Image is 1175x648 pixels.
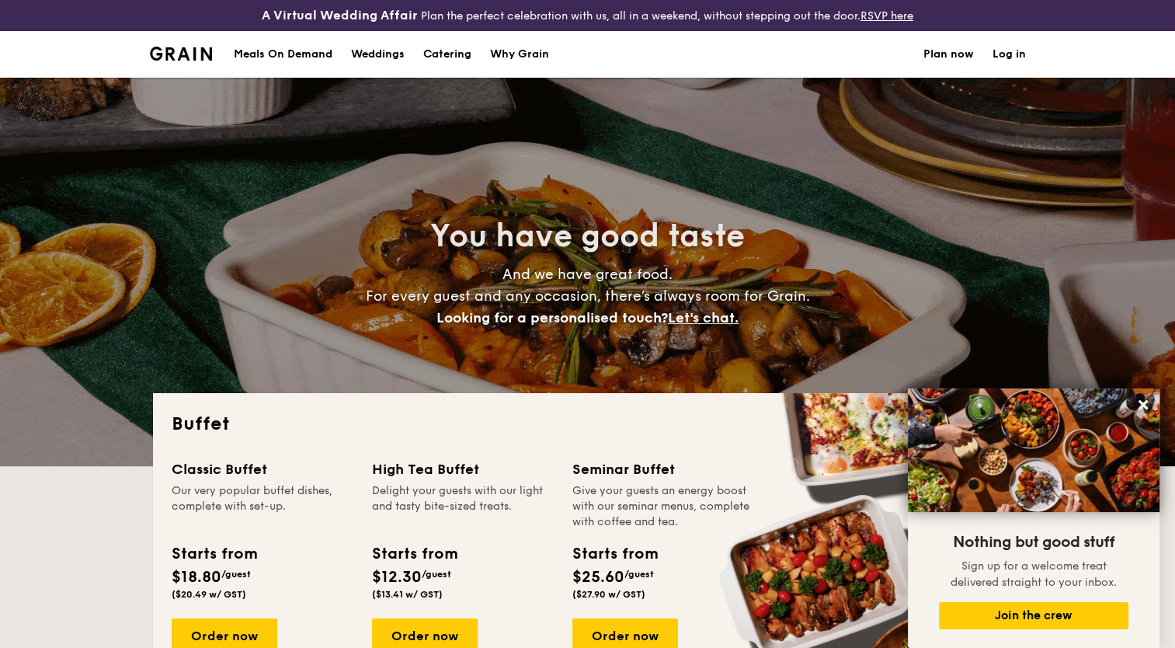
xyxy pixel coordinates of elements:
div: Why Grain [490,31,549,78]
a: Meals On Demand [224,31,342,78]
div: Plan the perfect celebration with us, all in a weekend, without stepping out the door. [196,6,979,25]
a: Plan now [923,31,974,78]
span: $12.30 [372,568,422,587]
div: Our very popular buffet dishes, complete with set-up. [172,483,353,530]
div: Seminar Buffet [572,458,754,480]
img: DSC07876-Edit02-Large.jpeg [908,388,1159,512]
span: Nothing but good stuff [953,533,1114,552]
span: Let's chat. [668,309,739,326]
span: /guest [422,569,451,580]
div: Meals On Demand [234,31,332,78]
a: Logotype [150,47,213,61]
a: Catering [414,31,481,78]
a: Weddings [342,31,414,78]
div: Starts from [172,542,256,566]
h1: Catering [423,31,471,78]
span: Sign up for a welcome treat delivered straight to your inbox. [951,559,1117,589]
span: /guest [221,569,251,580]
h4: A Virtual Wedding Affair [262,6,418,25]
div: Delight your guests with our light and tasty bite-sized treats. [372,483,554,530]
h2: Buffet [172,412,1004,437]
div: Give your guests an energy boost with our seminar menus, complete with coffee and tea. [572,483,754,530]
span: $25.60 [572,568,624,587]
span: $18.80 [172,568,221,587]
a: Why Grain [481,31,558,78]
span: Looking for a personalised touch? [436,309,668,326]
button: Close [1131,392,1156,417]
a: Log in [992,31,1026,78]
div: Weddings [351,31,405,78]
a: RSVP here [860,9,913,23]
img: Grain [150,47,213,61]
div: Classic Buffet [172,458,353,480]
span: And we have great food. For every guest and any occasion, there’s always room for Grain. [366,266,810,326]
span: ($13.41 w/ GST) [372,589,443,600]
div: Starts from [372,542,457,566]
span: ($27.90 w/ GST) [572,589,645,600]
div: Starts from [572,542,657,566]
button: Join the crew [939,602,1128,629]
span: ($20.49 w/ GST) [172,589,246,600]
span: You have good taste [430,218,745,255]
div: High Tea Buffet [372,458,554,480]
span: /guest [624,569,654,580]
